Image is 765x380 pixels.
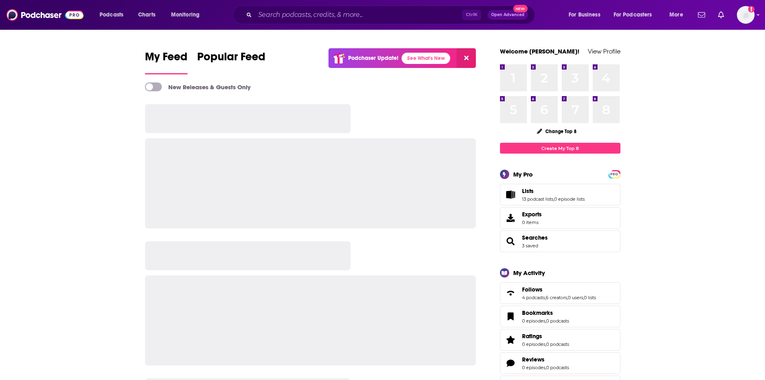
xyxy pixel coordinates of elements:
button: open menu [165,8,210,21]
a: 0 episodes [522,341,545,347]
button: Open AdvancedNew [488,10,528,20]
img: Podchaser - Follow, Share and Rate Podcasts [6,7,84,23]
a: New Releases & Guests Only [145,82,251,91]
a: 0 users [568,295,583,300]
a: Bookmarks [522,309,569,316]
button: open menu [608,8,664,21]
span: Logged in as smacnaughton [737,6,755,24]
span: Exports [522,211,542,218]
a: Create My Top 8 [500,143,620,154]
a: Charts [133,8,160,21]
span: Lists [522,187,534,195]
input: Search podcasts, credits, & more... [255,8,462,21]
div: My Pro [513,170,533,178]
span: My Feed [145,50,188,68]
span: , [583,295,584,300]
a: 13 podcast lists [522,196,553,202]
a: My Feed [145,50,188,74]
button: Change Top 8 [532,126,582,136]
span: Reviews [522,356,545,363]
p: Podchaser Update! [348,55,398,62]
a: Show notifications dropdown [695,8,708,22]
a: Show notifications dropdown [715,8,727,22]
span: Bookmarks [500,306,620,327]
a: Searches [503,236,519,247]
div: My Activity [513,269,545,277]
a: Welcome [PERSON_NAME]! [500,47,579,55]
span: Monitoring [171,9,200,21]
a: 0 lists [584,295,596,300]
a: Popular Feed [197,50,265,74]
a: Reviews [522,356,569,363]
span: Ratings [500,329,620,351]
a: PRO [610,171,619,177]
span: More [669,9,683,21]
a: Exports [500,207,620,229]
a: View Profile [588,47,620,55]
span: Searches [500,230,620,252]
span: Ratings [522,333,542,340]
a: Searches [522,234,548,241]
span: Charts [138,9,155,21]
span: Exports [503,212,519,224]
a: Bookmarks [503,311,519,322]
span: Follows [522,286,543,293]
button: open menu [664,8,693,21]
a: Lists [522,187,585,195]
a: 0 episodes [522,365,545,370]
svg: Add a profile image [748,6,755,12]
span: , [567,295,568,300]
div: Search podcasts, credits, & more... [241,6,543,24]
a: Follows [522,286,596,293]
a: Follows [503,288,519,299]
a: 0 episodes [522,318,545,324]
img: User Profile [737,6,755,24]
a: Reviews [503,357,519,369]
span: Popular Feed [197,50,265,68]
a: 0 podcasts [546,341,569,347]
span: Podcasts [100,9,123,21]
span: Reviews [500,352,620,374]
span: , [545,295,546,300]
a: 6 creators [546,295,567,300]
a: 0 podcasts [546,318,569,324]
a: 0 podcasts [546,365,569,370]
a: 0 episode lists [554,196,585,202]
a: Ratings [522,333,569,340]
span: For Podcasters [614,9,652,21]
span: Ctrl K [462,10,481,20]
a: Lists [503,189,519,200]
span: For Business [569,9,600,21]
a: 3 saved [522,243,538,249]
a: 4 podcasts [522,295,545,300]
span: New [513,5,528,12]
span: Open Advanced [491,13,524,17]
span: Lists [500,184,620,205]
span: 0 items [522,220,542,225]
button: open menu [563,8,610,21]
span: Follows [500,282,620,304]
button: Show profile menu [737,6,755,24]
a: Ratings [503,334,519,345]
a: See What's New [402,53,450,64]
span: Bookmarks [522,309,553,316]
button: open menu [94,8,134,21]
